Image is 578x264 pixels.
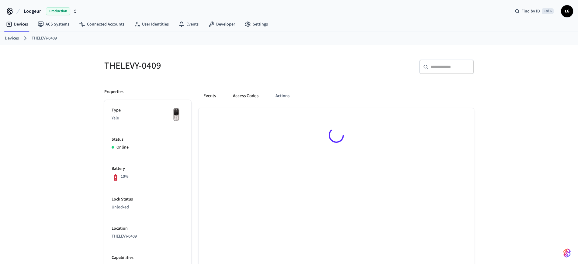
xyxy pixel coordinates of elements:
span: Ctrl K [542,8,554,14]
p: Unlocked [112,204,184,211]
img: SeamLogoGradient.69752ec5.svg [563,248,571,258]
p: Location [112,225,184,232]
p: Lock Status [112,196,184,203]
p: THELEVY-0409 [112,233,184,240]
a: Devices [5,35,19,42]
span: LG [562,6,573,17]
button: Actions [271,89,294,103]
a: THELEVY-0409 [32,35,57,42]
a: User Identities [129,19,174,30]
a: Settings [240,19,273,30]
a: Connected Accounts [74,19,129,30]
span: Lodgeur [24,8,41,15]
a: Devices [1,19,33,30]
p: Online [116,144,129,151]
p: Yale [112,115,184,122]
button: Events [199,89,221,103]
button: LG [561,5,573,17]
button: Access Codes [228,89,263,103]
p: 10% [121,173,129,180]
a: Events [174,19,203,30]
a: ACS Systems [33,19,74,30]
span: Production [46,7,70,15]
p: Capabilities [112,255,184,261]
a: Developer [203,19,240,30]
img: Yale Assure Touchscreen Wifi Smart Lock, Satin Nickel, Front [169,107,184,122]
p: Type [112,107,184,114]
h5: THELEVY-0409 [104,60,286,72]
div: Find by IDCtrl K [510,6,559,17]
span: Find by ID [521,8,540,14]
div: ant example [199,89,474,103]
p: Battery [112,166,184,172]
p: Status [112,136,184,143]
p: Properties [104,89,123,95]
